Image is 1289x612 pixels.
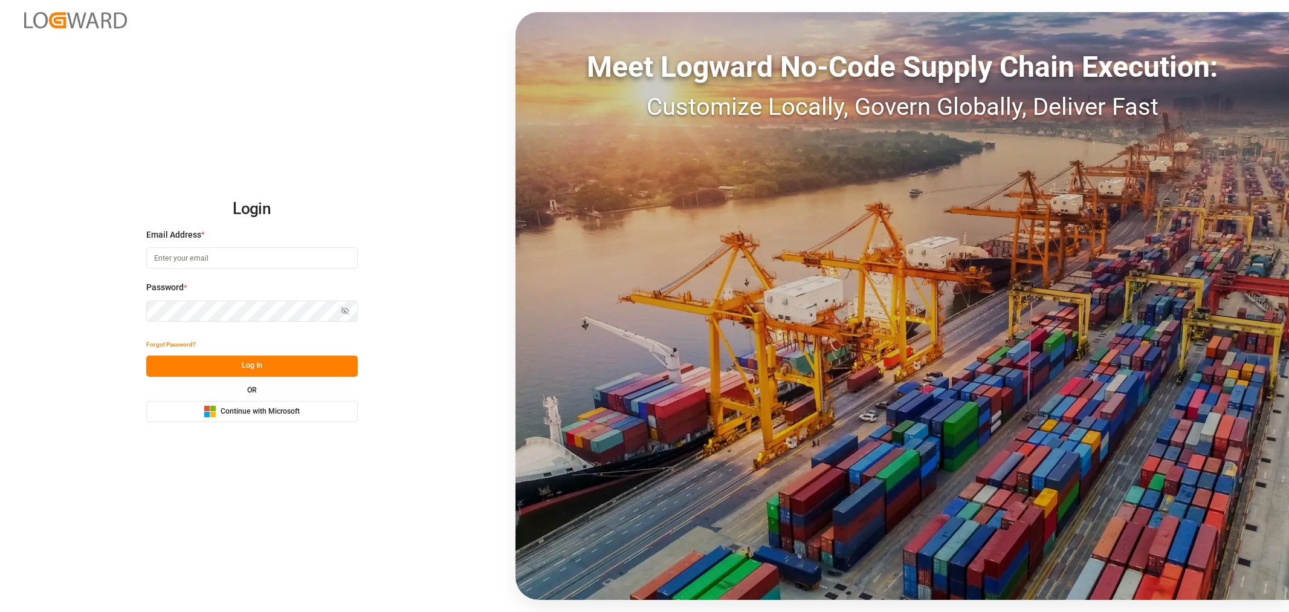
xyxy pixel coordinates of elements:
[146,190,358,229] h2: Login
[146,247,358,269] input: Enter your email
[146,356,358,377] button: Log In
[146,229,201,241] span: Email Address
[146,281,184,294] span: Password
[221,406,300,417] span: Continue with Microsoft
[146,401,358,422] button: Continue with Microsoft
[515,45,1289,89] div: Meet Logward No-Code Supply Chain Execution:
[24,12,127,28] img: Logward_new_orange.png
[515,89,1289,125] div: Customize Locally, Govern Globally, Deliver Fast
[247,386,257,394] small: OR
[146,334,196,356] button: Forgot Password?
